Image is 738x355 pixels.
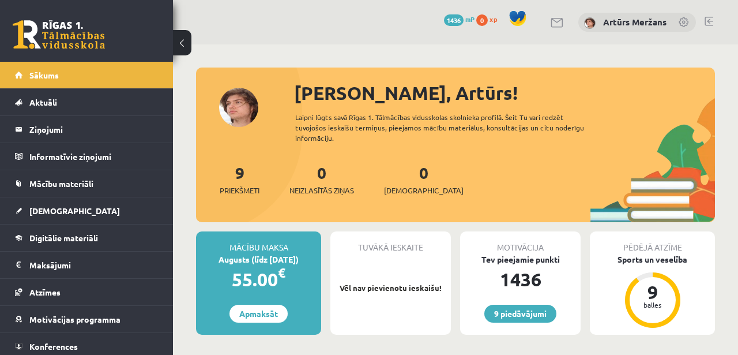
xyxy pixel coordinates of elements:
span: Sākums [29,70,59,80]
div: Tuvākā ieskaite [330,231,451,253]
div: balles [635,301,670,308]
a: Artūrs Meržans [603,16,667,28]
div: 1436 [460,266,581,293]
span: Digitālie materiāli [29,233,98,243]
span: € [278,264,285,281]
span: [DEMOGRAPHIC_DATA] [384,185,464,196]
p: Vēl nav pievienotu ieskaišu! [336,282,445,294]
span: Mācību materiāli [29,178,93,189]
span: Konferences [29,341,78,352]
a: Maksājumi [15,252,159,278]
div: Motivācija [460,231,581,253]
span: mP [465,14,475,24]
div: Sports un veselība [590,253,715,266]
a: Sports un veselība 9 balles [590,253,715,330]
a: Apmaksāt [229,305,288,323]
a: [DEMOGRAPHIC_DATA] [15,197,159,224]
legend: Ziņojumi [29,116,159,143]
a: 9Priekšmeti [220,162,259,196]
span: Atzīmes [29,287,61,297]
div: 55.00 [196,266,321,293]
legend: Informatīvie ziņojumi [29,143,159,170]
span: Neizlasītās ziņas [289,185,354,196]
a: Ziņojumi [15,116,159,143]
a: Atzīmes [15,279,159,305]
a: 9 piedāvājumi [484,305,556,323]
a: Informatīvie ziņojumi [15,143,159,170]
span: [DEMOGRAPHIC_DATA] [29,205,120,216]
a: Digitālie materiāli [15,225,159,251]
a: Aktuāli [15,89,159,115]
a: Motivācijas programma [15,306,159,332]
div: Tev pieejamie punkti [460,253,581,266]
span: 1436 [444,14,464,26]
div: Laipni lūgts savā Rīgas 1. Tālmācības vidusskolas skolnieka profilā. Šeit Tu vari redzēt tuvojošo... [295,112,607,143]
span: xp [490,14,497,24]
a: 0Neizlasītās ziņas [289,162,354,196]
div: Augusts (līdz [DATE]) [196,253,321,266]
a: Rīgas 1. Tālmācības vidusskola [13,20,105,49]
span: Aktuāli [29,97,57,107]
div: [PERSON_NAME], Artūrs! [294,79,715,107]
div: Pēdējā atzīme [590,231,715,253]
span: Priekšmeti [220,185,259,196]
img: Artūrs Meržans [584,17,596,29]
a: 0[DEMOGRAPHIC_DATA] [384,162,464,196]
span: Motivācijas programma [29,314,121,324]
a: Mācību materiāli [15,170,159,197]
span: 0 [476,14,488,26]
div: 9 [635,283,670,301]
a: 1436 mP [444,14,475,24]
div: Mācību maksa [196,231,321,253]
legend: Maksājumi [29,252,159,278]
a: Sākums [15,62,159,88]
a: 0 xp [476,14,503,24]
